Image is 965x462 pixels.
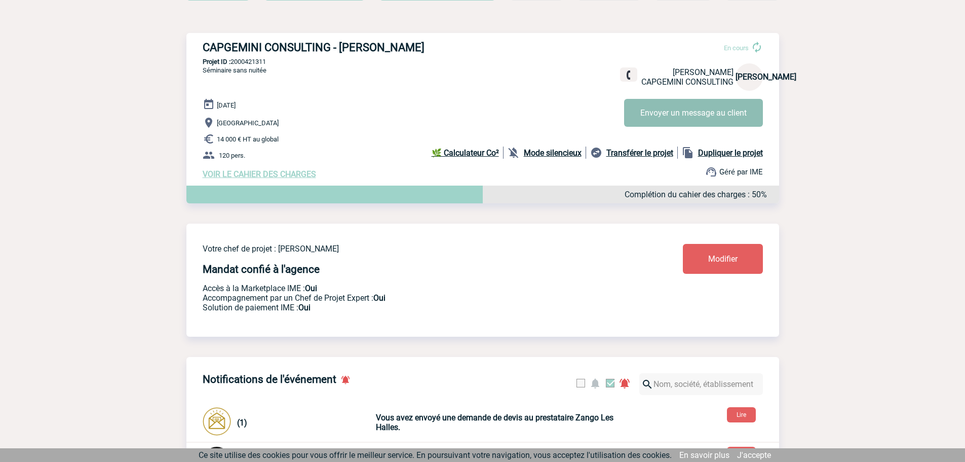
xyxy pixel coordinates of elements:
[203,373,336,385] h4: Notifications de l'événement
[673,67,734,77] span: [PERSON_NAME]
[217,101,236,109] span: [DATE]
[624,70,633,80] img: fixe.png
[199,450,672,460] span: Ce site utilise des cookies pour vous offrir le meilleur service. En poursuivant votre navigation...
[724,44,749,52] span: En cours
[705,166,717,178] img: support.png
[203,66,266,74] span: Séminaire sans nuitée
[219,152,245,159] span: 120 pers.
[719,409,764,419] a: Lire
[203,169,316,179] a: VOIR LE CAHIER DES CHARGES
[203,407,231,436] img: photonotifcontact.png
[679,450,729,460] a: En savoir plus
[217,135,279,143] span: 14 000 € HT au global
[737,450,771,460] a: J'accepte
[432,147,504,159] a: 🌿 Calculateur Co²
[203,303,623,312] p: Conformité aux process achat client, Prise en charge de la facturation, Mutualisation de plusieur...
[203,417,614,427] a: (1) Vous avez envoyé une demande de devis au prestataire Zango Les Halles.
[203,407,374,438] div: Conversation privée : Client - Agence
[641,77,734,87] span: CAPGEMINI CONSULTING
[708,254,738,264] span: Modifier
[376,413,613,432] b: Vous avez envoyé une demande de devis au prestataire Zango Les Halles.
[624,99,763,127] button: Envoyer un message au client
[203,263,320,275] h4: Mandat confié à l'agence
[203,283,623,293] p: Accès à la Marketplace IME :
[524,148,582,158] b: Mode silencieux
[186,58,779,65] p: 2000421311
[237,418,247,428] span: (1)
[432,148,499,158] b: 🌿 Calculateur Co²
[727,447,756,462] button: Lire
[298,303,311,312] b: Oui
[203,58,230,65] b: Projet ID :
[203,244,623,254] p: Votre chef de projet : [PERSON_NAME]
[719,167,763,176] span: Géré par IME
[736,72,796,82] span: [PERSON_NAME]
[727,407,756,422] button: Lire
[373,293,385,303] b: Oui
[305,283,317,293] b: Oui
[203,293,623,303] p: Prestation payante
[606,148,673,158] b: Transférer le projet
[217,119,279,127] span: [GEOGRAPHIC_DATA]
[698,148,763,158] b: Dupliquer le projet
[203,41,507,54] h3: CAPGEMINI CONSULTING - [PERSON_NAME]
[682,147,694,159] img: file_copy-black-24dp.png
